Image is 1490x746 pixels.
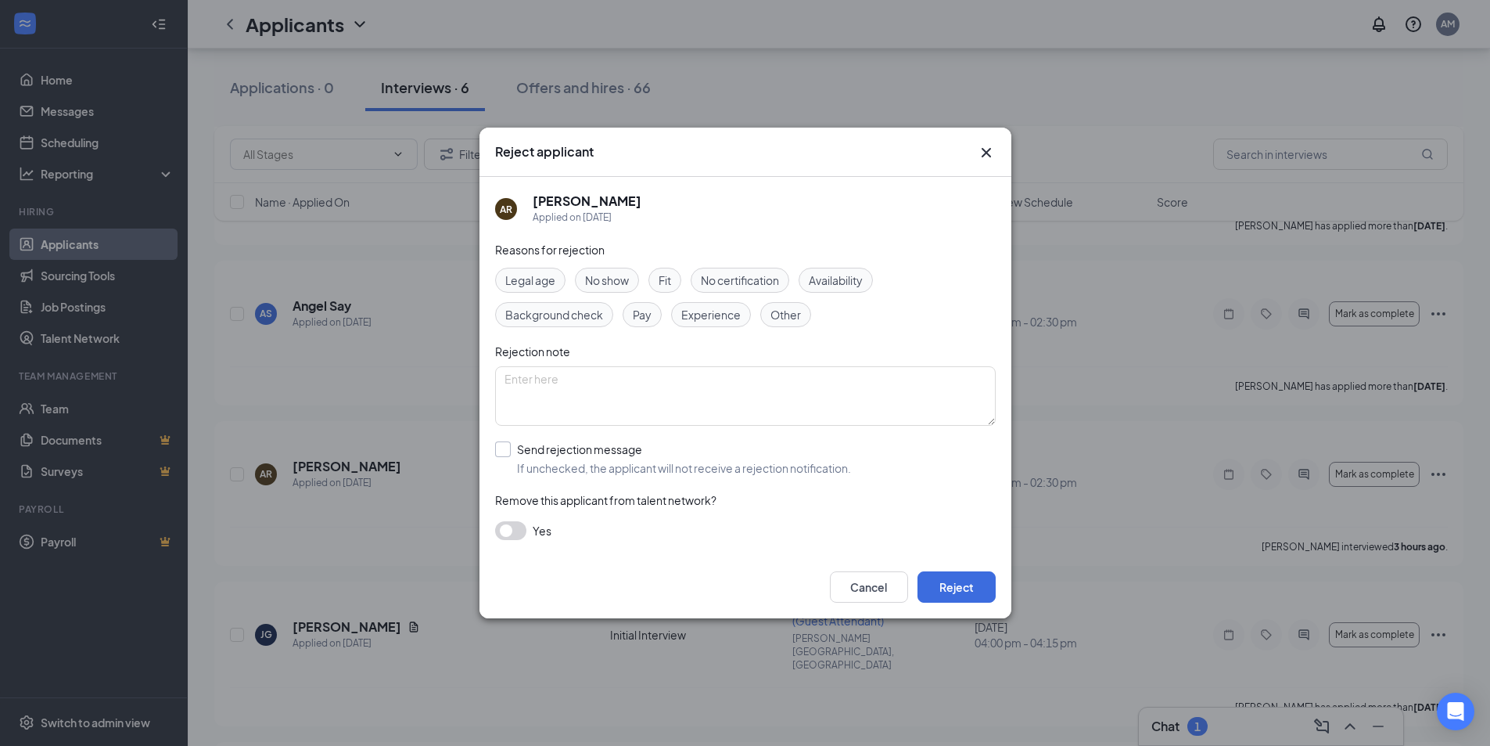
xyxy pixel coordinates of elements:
div: AR [500,203,512,216]
span: Pay [633,306,652,323]
span: No certification [701,272,779,289]
div: Open Intercom Messenger [1437,693,1474,730]
span: Experience [681,306,741,323]
button: Reject [917,571,996,603]
span: No show [585,272,629,289]
span: Remove this applicant from talent network? [495,493,716,507]
span: Background check [505,306,603,323]
span: Fit [659,272,671,289]
svg: Cross [977,143,996,162]
span: Other [770,306,801,323]
span: Reasons for rejection [495,243,605,257]
button: Cancel [830,571,908,603]
span: Yes [533,521,551,540]
h5: [PERSON_NAME] [533,193,641,210]
div: Applied on [DATE] [533,210,641,225]
span: Legal age [505,272,555,289]
span: Rejection note [495,344,570,359]
h3: Reject applicant [495,143,594,160]
span: Availability [809,272,863,289]
button: Close [977,143,996,162]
